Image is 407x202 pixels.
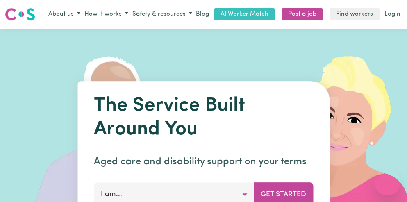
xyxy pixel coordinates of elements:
a: Find workers [330,8,380,21]
a: Careseekers logo [5,5,35,24]
button: Safety & resources [130,8,194,21]
p: Aged care and disability support on your terms [94,154,313,169]
button: How it works [82,8,130,21]
h1: The Service Built Around You [94,94,313,141]
a: Post a job [282,8,323,21]
a: Login [383,8,402,21]
iframe: Button to launch messaging window [374,169,400,195]
a: AI Worker Match [214,8,275,21]
img: Careseekers logo [5,7,35,22]
button: About us [46,8,82,21]
a: Blog [194,8,211,21]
